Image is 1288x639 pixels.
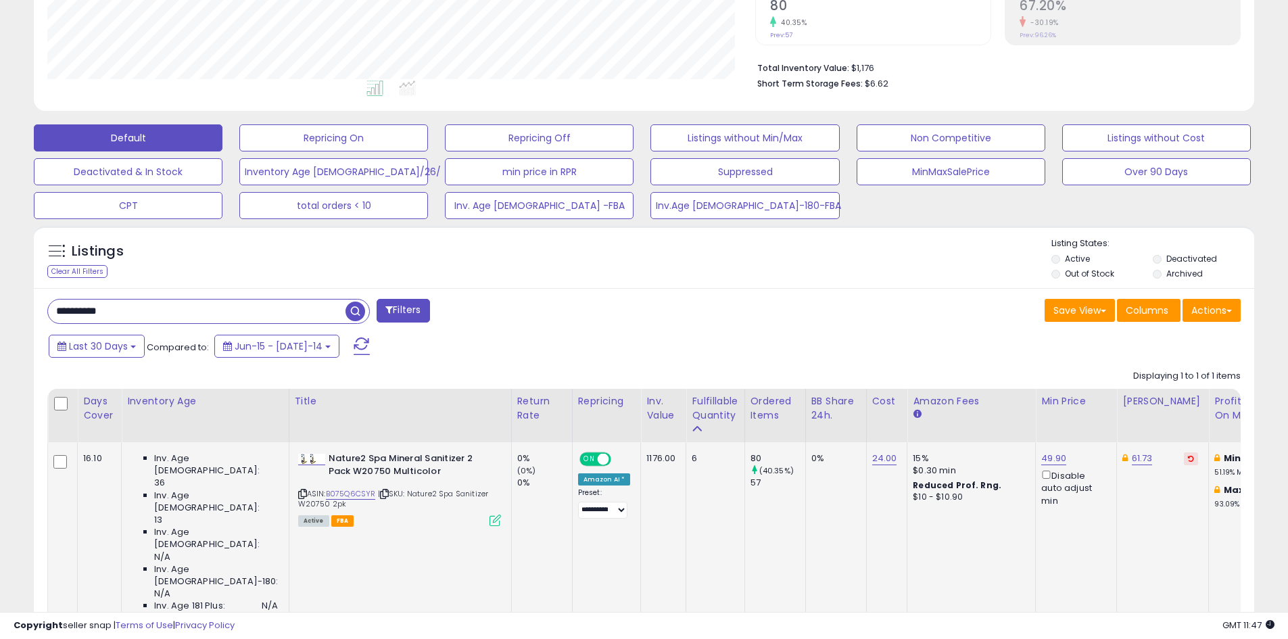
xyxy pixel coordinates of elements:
[445,158,634,185] button: min price in RPR
[298,488,489,508] span: | SKU: Nature2 Spa Sanitizer W20750 2pk
[1045,299,1115,322] button: Save View
[154,600,225,612] span: Inv. Age 181 Plus:
[1065,253,1090,264] label: Active
[154,514,162,526] span: 13
[154,452,278,477] span: Inv. Age [DEMOGRAPHIC_DATA]:
[913,465,1025,477] div: $0.30 min
[759,465,794,476] small: (40.35%)
[34,124,222,151] button: Default
[239,192,428,219] button: total orders < 10
[1132,452,1153,465] a: 61.73
[83,452,111,465] div: 16.10
[116,619,173,632] a: Terms of Use
[857,158,1045,185] button: MinMaxSalePrice
[811,452,856,465] div: 0%
[865,77,888,90] span: $6.62
[517,477,572,489] div: 0%
[331,515,354,527] span: FBA
[34,192,222,219] button: CPT
[913,492,1025,503] div: $10 - $10.90
[517,394,567,423] div: Return Rate
[650,124,839,151] button: Listings without Min/Max
[750,452,805,465] div: 80
[154,551,170,563] span: N/A
[609,454,630,465] span: OFF
[1224,452,1244,465] b: Min:
[1224,483,1247,496] b: Max:
[154,490,278,514] span: Inv. Age [DEMOGRAPHIC_DATA]:
[750,477,805,489] div: 57
[757,62,849,74] b: Total Inventory Value:
[578,488,631,519] div: Preset:
[1041,452,1066,465] a: 49.90
[913,479,1001,491] b: Reduced Prof. Rng.
[235,339,323,353] span: Jun-15 - [DATE]-14
[445,124,634,151] button: Repricing Off
[1166,253,1217,264] label: Deactivated
[154,588,170,600] span: N/A
[1214,454,1220,463] i: This overrides the store level min markup for this listing
[1065,268,1114,279] label: Out of Stock
[770,31,792,39] small: Prev: 57
[776,18,807,28] small: 40.35%
[811,394,861,423] div: BB Share 24h.
[34,158,222,185] button: Deactivated & In Stock
[154,477,165,489] span: 36
[913,408,921,421] small: Amazon Fees.
[262,600,278,612] span: N/A
[69,339,128,353] span: Last 30 Days
[650,192,839,219] button: Inv.Age [DEMOGRAPHIC_DATA]-180-FBA
[47,265,108,278] div: Clear All Filters
[239,158,428,185] button: Inventory Age [DEMOGRAPHIC_DATA]/26/
[1222,619,1274,632] span: 2025-08-14 11:47 GMT
[757,78,863,89] b: Short Term Storage Fees:
[72,242,124,261] h5: Listings
[757,59,1231,75] li: $1,176
[298,452,501,525] div: ASIN:
[329,452,493,481] b: Nature2 Spa Mineral Sanitizer 2 Pack W20750 Multicolor
[326,488,376,500] a: B075Q6CSYR
[147,341,209,354] span: Compared to:
[445,192,634,219] button: Inv. Age [DEMOGRAPHIC_DATA] -FBA
[1041,394,1111,408] div: Min Price
[517,452,572,465] div: 0%
[1062,158,1251,185] button: Over 90 Days
[1126,304,1168,317] span: Columns
[646,394,680,423] div: Inv. value
[175,619,235,632] a: Privacy Policy
[857,124,1045,151] button: Non Competitive
[239,124,428,151] button: Repricing On
[913,394,1030,408] div: Amazon Fees
[1026,18,1059,28] small: -30.19%
[872,452,897,465] a: 24.00
[1051,237,1254,250] p: Listing States:
[646,452,675,465] div: 1176.00
[692,394,738,423] div: Fulfillable Quantity
[298,515,329,527] span: All listings currently available for purchase on Amazon
[295,394,506,408] div: Title
[154,526,278,550] span: Inv. Age [DEMOGRAPHIC_DATA]:
[872,394,902,408] div: Cost
[14,619,235,632] div: seller snap | |
[692,452,734,465] div: 6
[14,619,63,632] strong: Copyright
[578,473,631,486] div: Amazon AI *
[913,452,1025,465] div: 15%
[517,465,536,476] small: (0%)
[214,335,339,358] button: Jun-15 - [DATE]-14
[1166,268,1203,279] label: Archived
[127,394,283,408] div: Inventory Age
[1214,486,1220,494] i: This overrides the store level max markup for this listing
[650,158,839,185] button: Suppressed
[1020,31,1056,39] small: Prev: 96.26%
[1122,394,1203,408] div: [PERSON_NAME]
[377,299,429,323] button: Filters
[1183,299,1241,322] button: Actions
[1041,468,1106,507] div: Disable auto adjust min
[83,394,116,423] div: Days Cover
[578,394,636,408] div: Repricing
[1133,370,1241,383] div: Displaying 1 to 1 of 1 items
[1117,299,1180,322] button: Columns
[1062,124,1251,151] button: Listings without Cost
[581,454,598,465] span: ON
